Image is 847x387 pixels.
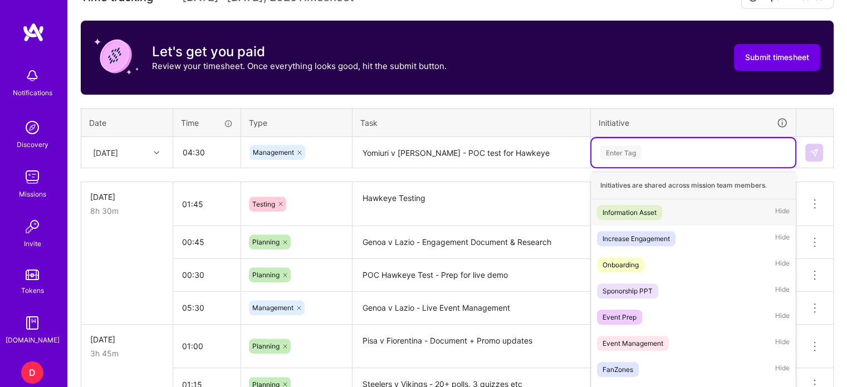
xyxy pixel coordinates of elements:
span: Hide [775,231,790,246]
input: HH:MM [173,227,241,257]
span: Planning [252,271,280,279]
textarea: Genoa v Lazio - Engagement Document & Research [354,227,589,258]
textarea: POC Hawkeye Test - Prep for live demo [354,260,589,291]
div: Initiatives are shared across mission team members. [591,172,795,199]
div: [DOMAIN_NAME] [6,334,60,346]
div: Information Asset [603,207,657,218]
i: icon Chevron [154,150,159,155]
img: Invite [21,215,43,238]
th: Task [352,108,591,137]
div: Time [181,117,233,129]
input: HH:MM [173,293,241,322]
div: Onboarding [603,259,639,271]
textarea: Genoa v Lazio - Live Event Management [354,293,589,324]
span: Hide [775,257,790,272]
div: Increase Engagement [603,233,670,244]
div: Invite [24,238,41,249]
img: tokens [26,270,39,280]
div: Discovery [17,139,48,150]
span: Submit timesheet [745,52,809,63]
span: Management [253,148,294,156]
div: 3h 45m [90,347,164,359]
div: [DATE] [90,191,164,203]
img: coin [94,34,139,79]
div: [DATE] [90,334,164,345]
textarea: Hawkeye Testing [354,183,589,225]
input: HH:MM [173,260,241,290]
input: HH:MM [174,138,240,167]
span: Hide [775,205,790,220]
span: Planning [252,342,280,350]
input: HH:MM [173,189,241,219]
span: Testing [252,200,275,208]
span: Hide [775,362,790,377]
img: Submit [810,148,819,157]
span: Planning [252,238,280,246]
p: Review your timesheet. Once everything looks good, hit the submit button. [152,60,447,72]
div: Event Prep [603,311,637,323]
th: Date [81,108,173,137]
button: Submit timesheet [734,44,820,71]
span: Hide [775,336,790,351]
span: Management [252,303,293,312]
span: Hide [775,310,790,325]
textarea: Yomiuri v [PERSON_NAME] - POC test for Hawkeye [354,138,589,168]
img: discovery [21,116,43,139]
img: teamwork [21,166,43,188]
th: Type [241,108,352,137]
div: D [21,361,43,384]
img: logo [22,22,45,42]
span: Hide [775,283,790,298]
input: HH:MM [173,331,241,361]
div: Notifications [13,87,52,99]
img: bell [21,65,43,87]
textarea: Pisa v Fiorentina - Document + Promo updates [354,326,589,368]
div: 8h 30m [90,205,164,217]
div: Missions [19,188,46,200]
img: guide book [21,312,43,334]
div: [DATE] [93,146,118,158]
div: Initiative [599,116,788,129]
div: Sponorship PPT [603,285,653,297]
h3: Let's get you paid [152,43,447,60]
div: FanZones [603,364,633,375]
div: Tokens [21,285,44,296]
div: Event Management [603,337,663,349]
div: Enter Tag [600,144,642,161]
a: D [18,361,46,384]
